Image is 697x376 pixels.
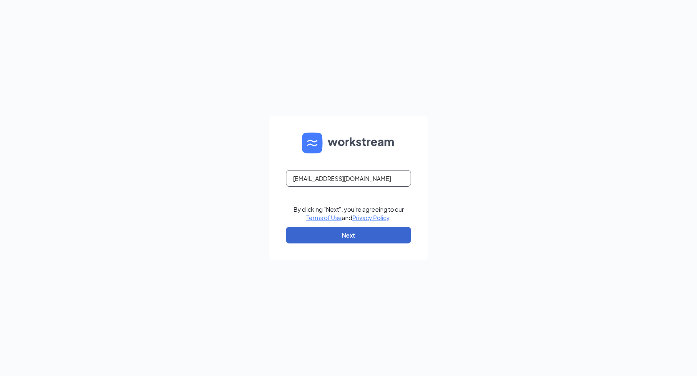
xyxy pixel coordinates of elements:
img: WS logo and Workstream text [302,133,395,153]
input: Email [286,170,411,187]
a: Privacy Policy [352,214,389,221]
a: Terms of Use [306,214,342,221]
div: By clicking "Next", you're agreeing to our and . [293,205,404,222]
button: Next [286,227,411,243]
